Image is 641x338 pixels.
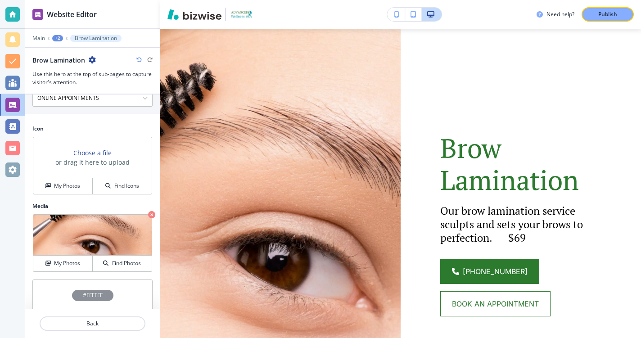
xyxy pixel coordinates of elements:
[93,256,152,271] button: Find Photos
[32,136,153,195] div: Choose a fileor drag it here to uploadMy PhotosFind Icons
[32,70,153,86] h3: Use this hero at the top of sub-pages to capture visitor's attention.
[83,291,103,299] h4: #FFFFFF
[440,259,539,284] a: [PHONE_NUMBER]
[33,256,93,271] button: My Photos
[32,279,153,327] button: #FFFFFFBackground Color
[32,202,153,210] h2: Media
[54,259,80,267] h4: My Photos
[54,182,80,190] h4: My Photos
[32,214,153,272] div: My PhotosFind Photos
[47,9,97,20] h2: Website Editor
[33,90,142,106] input: Manual Input
[582,7,634,22] button: Publish
[440,291,551,316] button: Book an appointment
[32,55,85,65] h2: Brow Lamination
[167,9,221,20] img: Bizwise Logo
[40,316,145,331] button: Back
[70,35,122,42] button: Brow Lamination
[114,182,139,190] h4: Find Icons
[52,35,63,41] button: +2
[546,10,574,18] h3: Need help?
[112,259,141,267] h4: Find Photos
[41,320,144,328] p: Back
[73,148,112,158] button: Choose a file
[452,298,539,309] span: Book an appointment
[33,178,93,194] button: My Photos
[463,266,528,277] span: [PHONE_NUMBER]
[32,125,153,133] h2: Icon
[440,204,601,244] p: Our brow lamination service sculpts and sets your brows to perfection. $69
[598,10,617,18] p: Publish
[230,9,254,19] img: Your Logo
[32,35,45,41] button: Main
[55,158,130,167] h3: or drag it here to upload
[32,9,43,20] img: editor icon
[75,35,117,41] p: Brow Lamination
[93,178,152,194] button: Find Icons
[440,130,579,198] span: Brow Lamination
